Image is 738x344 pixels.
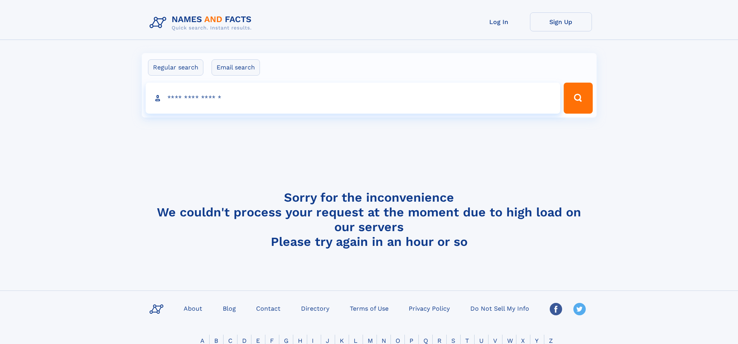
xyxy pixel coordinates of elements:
h4: Sorry for the inconvenience We couldn't process your request at the moment due to high load on ou... [146,190,592,249]
a: Contact [253,303,284,314]
a: Do Not Sell My Info [467,303,532,314]
label: Regular search [148,59,203,76]
img: Facebook [550,303,562,315]
label: Email search [212,59,260,76]
a: Terms of Use [347,303,392,314]
img: Twitter [573,303,586,315]
a: About [181,303,205,314]
a: Log In [468,12,530,31]
input: search input [146,83,561,114]
a: Sign Up [530,12,592,31]
a: Directory [298,303,332,314]
button: Search Button [564,83,592,114]
a: Blog [220,303,239,314]
a: Privacy Policy [406,303,453,314]
img: Logo Names and Facts [146,12,258,33]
